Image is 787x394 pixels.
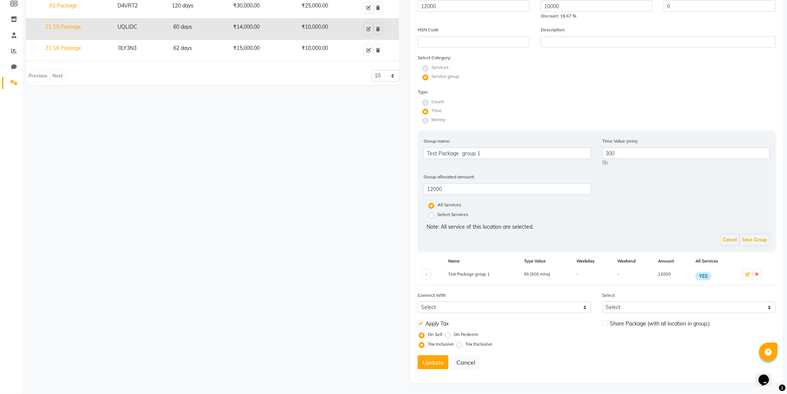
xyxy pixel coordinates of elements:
td: Test Package group 1 [444,268,520,285]
td: 62 days [155,40,211,61]
th: All Services [691,255,739,268]
span: YES [696,272,711,280]
label: Count [431,98,444,105]
label: Type: [418,89,428,95]
button: Cancel [721,235,739,245]
span: Share Package (with all location in group.) [610,320,710,328]
label: Select [603,292,615,299]
td: 12000 [654,268,691,285]
span: - [577,271,579,277]
label: Description: [541,26,565,33]
label: Service group [431,73,459,80]
span: - [617,271,619,277]
label: All Services [437,201,461,210]
td: 60 days [155,19,211,40]
label: Select Category: [418,54,451,61]
label: On Sell [428,331,442,338]
div: 5h [603,159,770,167]
th: Name [444,255,520,268]
button: Update [418,355,449,369]
td: 0LY3N3 [100,40,155,61]
label: Time [431,107,442,114]
td: ₹15,000.00 [211,40,282,61]
td: Z1 S6 Package [26,40,100,61]
label: Tax Inclusive [428,341,454,347]
label: Group name: [424,138,450,144]
td: ₹14,000.00 [211,19,282,40]
div: Note: All service of this location are selected. [427,223,767,231]
td: ₹10,000.00 [282,19,347,40]
label: Time Value (min): [603,138,639,144]
td: UQLIDC [100,19,155,40]
td: 5h (300 mins) [520,268,572,285]
label: On Redeem [454,331,478,338]
td: ₹10,000.00 [282,40,347,61]
span: Discount: 16.67 % [541,13,576,19]
label: HSN Code [418,26,439,33]
button: Save Group [741,235,769,245]
button: Cancel [452,355,480,369]
label: Group allocated amount: [424,174,475,180]
th: Weekend [613,255,654,268]
span: Apply Tax [425,320,449,328]
th: Amount [654,255,691,268]
label: Select Services [437,211,468,220]
iframe: chat widget [756,364,780,387]
th: Weekday [572,255,613,268]
label: Money [431,116,445,123]
label: Connect With [418,292,446,299]
label: Tax Exclusive [465,341,492,347]
th: Type Value [520,255,572,268]
td: Z1 S5 Package [26,19,100,40]
label: Services [431,64,449,71]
